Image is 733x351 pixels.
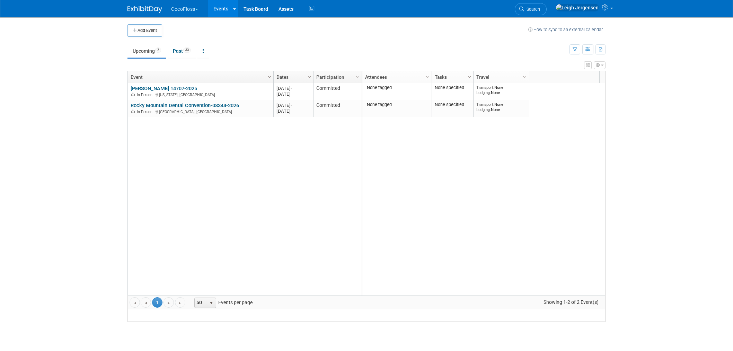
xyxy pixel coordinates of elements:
[425,74,431,80] span: Column Settings
[435,102,471,108] div: None specified
[131,92,270,97] div: [US_STATE], [GEOGRAPHIC_DATA]
[291,86,292,91] span: -
[291,103,292,108] span: -
[522,74,528,80] span: Column Settings
[267,74,272,80] span: Column Settings
[183,48,191,53] span: 33
[365,102,429,108] div: None tagged
[166,300,171,306] span: Go to the next page
[435,85,471,91] div: None specified
[137,110,154,114] span: In-Person
[152,297,162,308] span: 1
[276,85,310,91] div: [DATE]
[131,109,270,114] div: [GEOGRAPHIC_DATA], [GEOGRAPHIC_DATA]
[365,71,427,83] a: Attendees
[127,24,162,37] button: Add Event
[556,4,599,11] img: Leigh Jergensen
[137,93,154,97] span: In-Person
[168,44,196,58] a: Past33
[521,71,529,82] a: Column Settings
[266,71,274,82] a: Column Settings
[313,83,362,100] td: Committed
[141,297,151,308] a: Go to the previous page
[476,102,526,112] div: None None
[177,300,183,306] span: Go to the last page
[528,27,606,32] a: How to sync to an external calendar...
[132,300,138,306] span: Go to the first page
[466,71,474,82] a: Column Settings
[155,48,161,53] span: 2
[276,71,309,83] a: Dates
[306,71,313,82] a: Column Settings
[537,297,605,307] span: Showing 1-2 of 2 Event(s)
[131,93,135,96] img: In-Person Event
[435,71,469,83] a: Tasks
[127,6,162,13] img: ExhibitDay
[276,108,310,114] div: [DATE]
[365,85,429,91] div: None tagged
[476,90,491,95] span: Lodging:
[143,300,149,306] span: Go to the previous page
[276,91,310,97] div: [DATE]
[355,74,361,80] span: Column Settings
[476,85,494,90] span: Transport:
[476,85,526,95] div: None None
[131,71,269,83] a: Event
[307,74,312,80] span: Column Settings
[130,297,140,308] a: Go to the first page
[354,71,362,82] a: Column Settings
[195,298,206,308] span: 50
[131,102,239,109] a: Rocky Mountain Dental Convention-08344-2026
[476,102,494,107] span: Transport:
[515,3,547,15] a: Search
[164,297,174,308] a: Go to the next page
[276,102,310,108] div: [DATE]
[186,297,259,308] span: Events per page
[313,100,362,117] td: Committed
[316,71,357,83] a: Participation
[424,71,432,82] a: Column Settings
[127,44,166,58] a: Upcoming2
[476,71,524,83] a: Travel
[209,300,214,306] span: select
[175,297,185,308] a: Go to the last page
[131,110,135,113] img: In-Person Event
[467,74,472,80] span: Column Settings
[476,107,491,112] span: Lodging:
[524,7,540,12] span: Search
[131,85,197,92] a: [PERSON_NAME] 14707-2025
